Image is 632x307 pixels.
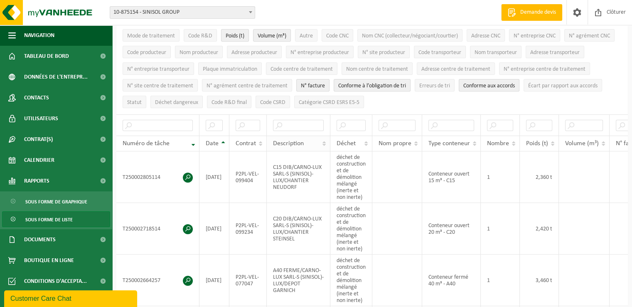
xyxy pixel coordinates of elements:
[565,140,599,147] span: Volume (m³)
[25,212,73,228] span: Sous forme de liste
[188,33,212,39] span: Code R&D
[24,171,49,191] span: Rapports
[459,79,519,92] button: Conforme aux accords : Activate to sort
[295,29,317,42] button: AutreAutre: Activate to sort
[24,229,56,250] span: Documents
[24,46,69,67] span: Tableau de bord
[524,79,602,92] button: Écart par rapport aux accordsÉcart par rapport aux accords: Activate to sort
[487,140,509,147] span: Nombre
[357,29,462,42] button: Nom CNC (collecteur/négociant/courtier)Nom CNC (collecteur/négociant/courtier): Activate to sort
[337,140,356,147] span: Déchet
[422,151,481,203] td: Conteneur ouvert 15 m³ - C15
[267,151,330,203] td: C15 DIB/CARNO-LUX SARL-S (SINISOL)-LUX/CHANTIER NEUDORF
[296,79,330,92] button: N° factureN° facture: Activate to sort
[110,6,255,19] span: 10-875154 - SINISOL GROUP
[481,151,520,203] td: 1
[419,83,450,89] span: Erreurs de tri
[299,99,359,106] span: Catégorie CSRD ESRS E5-5
[199,203,229,255] td: [DATE]
[362,33,458,39] span: Nom CNC (collecteur/négociant/courtier)
[294,96,364,108] button: Catégorie CSRD ESRS E5-5Catégorie CSRD ESRS E5-5: Activate to sort
[418,50,461,56] span: Code transporteur
[150,96,203,108] button: Déchet dangereux : Activate to sort
[260,99,285,106] span: Code CSRD
[379,140,411,147] span: Nom propre
[25,194,87,210] span: Sous forme de graphique
[24,150,54,171] span: Calendrier
[301,83,325,89] span: N° facture
[526,140,548,147] span: Poids (t)
[471,33,500,39] span: Adresse CNC
[528,83,598,89] span: Écart par rapport aux accords
[256,96,290,108] button: Code CSRDCode CSRD: Activate to sort
[326,33,349,39] span: Code CNC
[266,62,337,75] button: Code centre de traitementCode centre de traitement: Activate to sort
[227,46,282,58] button: Adresse producteurAdresse producteur: Activate to sort
[290,50,349,56] span: N° entreprise producteur
[202,79,292,92] button: N° agrément centre de traitementN° agrément centre de traitement: Activate to sort
[514,33,556,39] span: N° entreprise CNC
[175,46,223,58] button: Nom producteurNom producteur: Activate to sort
[330,203,372,255] td: déchet de construction et de démolition mélangé (inerte et non inerte)
[481,255,520,306] td: 1
[229,203,267,255] td: P2PL-VEL-099234
[127,83,193,89] span: N° site centre de traitement
[180,50,218,56] span: Nom producteur
[428,140,470,147] span: Type conteneur
[116,151,199,203] td: T250002805114
[253,29,291,42] button: Volume (m³)Volume (m³): Activate to sort
[499,62,590,75] button: N° entreprise centre de traitementN° entreprise centre de traitement: Activate to sort
[501,4,562,21] a: Demande devis
[422,255,481,306] td: Conteneur fermé 40 m³ - A40
[362,50,405,56] span: N° site producteur
[334,79,411,92] button: Conforme à l’obligation de tri : Activate to sort
[2,193,110,209] a: Sous forme de graphique
[509,29,560,42] button: N° entreprise CNCN° entreprise CNC: Activate to sort
[207,83,288,89] span: N° agrément centre de traitement
[526,46,584,58] button: Adresse transporteurAdresse transporteur: Activate to sort
[199,255,229,306] td: [DATE]
[421,66,490,72] span: Adresse centre de traitement
[417,62,495,75] button: Adresse centre de traitementAdresse centre de traitement: Activate to sort
[236,140,256,147] span: Contrat
[569,33,610,39] span: N° agrément CNC
[211,99,247,106] span: Code R&D final
[422,203,481,255] td: Conteneur ouvert 20 m³ - C20
[520,255,559,306] td: 3,460 t
[123,46,171,58] button: Code producteurCode producteur: Activate to sort
[24,108,58,129] span: Utilisateurs
[203,66,257,72] span: Plaque immatriculation
[123,96,146,108] button: StatutStatut: Activate to sort
[530,50,580,56] span: Adresse transporteur
[127,99,142,106] span: Statut
[226,33,244,39] span: Poids (t)
[330,151,372,203] td: déchet de construction et de démolition mélangé (inerte et non inerte)
[358,46,410,58] button: N° site producteurN° site producteur : Activate to sort
[414,46,466,58] button: Code transporteurCode transporteur: Activate to sort
[221,29,249,42] button: Poids (t)Poids (t): Activate to sort
[338,83,406,89] span: Conforme à l’obligation de tri
[207,96,251,108] button: Code R&D finalCode R&amp;D final: Activate to sort
[520,151,559,203] td: 2,360 t
[342,62,413,75] button: Nom centre de traitementNom centre de traitement: Activate to sort
[258,33,286,39] span: Volume (m³)
[470,46,521,58] button: Nom transporteurNom transporteur: Activate to sort
[346,66,408,72] span: Nom centre de traitement
[127,33,175,39] span: Mode de traitement
[300,33,313,39] span: Autre
[24,250,74,271] span: Boutique en ligne
[123,140,170,147] span: Numéro de tâche
[229,255,267,306] td: P2PL-VEL-077047
[24,25,54,46] span: Navigation
[123,29,180,42] button: Mode de traitementMode de traitement: Activate to sort
[116,255,199,306] td: T250002664257
[330,255,372,306] td: déchet de construction et de démolition mélangé (inerte et non inerte)
[123,62,194,75] button: N° entreprise transporteurN° entreprise transporteur: Activate to sort
[415,79,455,92] button: Erreurs de triErreurs de tri: Activate to sort
[2,211,110,227] a: Sous forme de liste
[206,140,219,147] span: Date
[322,29,353,42] button: Code CNCCode CNC: Activate to sort
[155,99,198,106] span: Déchet dangereux
[123,79,198,92] button: N° site centre de traitementN° site centre de traitement: Activate to sort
